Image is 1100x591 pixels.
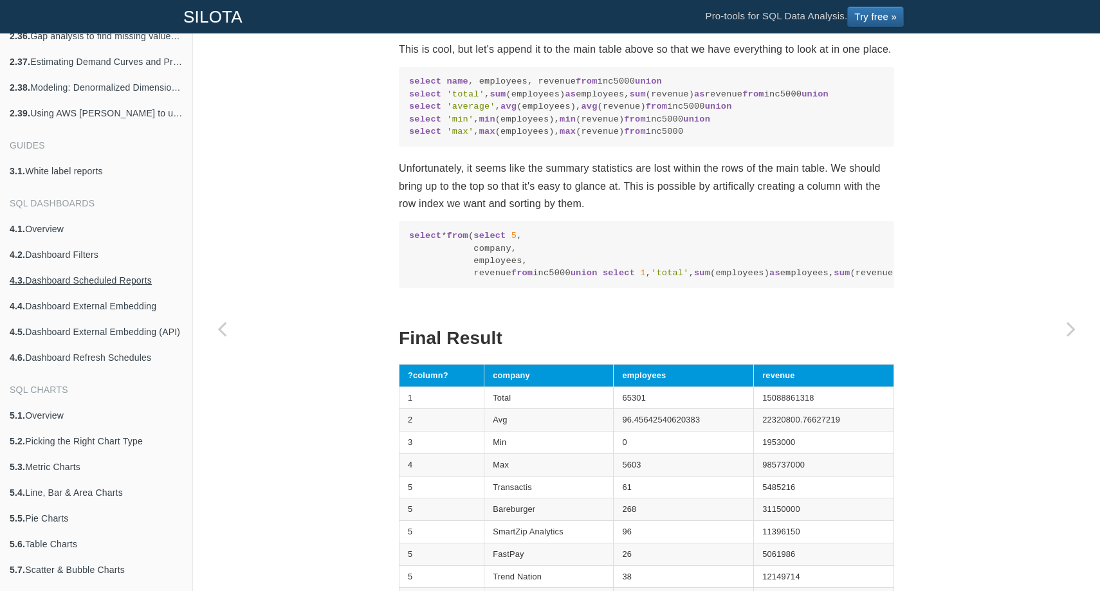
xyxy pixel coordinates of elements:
th: revenue [754,364,894,386]
span: union [683,114,710,124]
td: 5 [399,543,484,565]
span: as [565,89,576,99]
td: 5 [399,498,484,521]
span: 5 [511,231,517,241]
td: Bareburger [484,498,614,521]
td: FastPay [484,543,614,565]
b: 4.2. [10,250,25,260]
th: company [484,364,614,386]
td: Max [484,453,614,476]
span: from [624,114,645,124]
span: 'total' [651,268,689,278]
span: 'min' [447,114,474,124]
td: 61 [614,476,754,498]
td: Trend Nation [484,565,614,588]
span: from [576,77,597,86]
td: 2 [399,409,484,432]
span: union [802,89,829,99]
span: avg [581,102,597,111]
span: max [560,127,576,136]
b: 2.39. [10,108,30,118]
b: 3.1. [10,166,25,176]
a: Try free » [847,6,904,27]
a: Previous page: Calculating Percentage (%) of Total Sum [193,66,251,591]
td: 22320800.76627219 [754,409,894,432]
span: select [473,231,506,241]
td: 985737000 [754,453,894,476]
span: from [447,231,468,241]
td: 26 [614,543,754,565]
span: as [769,268,780,278]
td: 5061986 [754,543,894,565]
td: SmartZip Analytics [484,521,614,543]
td: 5 [399,521,484,543]
span: select [409,114,441,124]
b: 2.37. [10,57,30,67]
b: 4.1. [10,224,25,234]
span: from [624,127,645,136]
span: select [409,102,441,111]
span: select [409,77,441,86]
span: avg [500,102,517,111]
td: 268 [614,498,754,521]
span: from [511,268,533,278]
span: sum [834,268,850,278]
td: 1 [399,386,484,409]
span: 'total' [447,89,485,99]
span: union [705,102,732,111]
td: Min [484,432,614,454]
span: sum [490,89,506,99]
span: union [571,268,598,278]
td: 15088861318 [754,386,894,409]
span: 'max' [447,127,474,136]
b: 4.4. [10,301,25,311]
td: 5485216 [754,476,894,498]
span: min [479,114,495,124]
li: Pro-tools for SQL Data Analysis. [692,1,917,33]
span: select [603,268,635,278]
td: 96.45642540620383 [614,409,754,432]
span: union [635,77,662,86]
td: 12149714 [754,565,894,588]
td: 31150000 [754,498,894,521]
b: 5.3. [10,462,25,472]
span: from [646,102,667,111]
span: select [409,231,441,241]
td: Transactis [484,476,614,498]
p: This is cool, but let's append it to the main table above so that we have everything to look at i... [399,41,894,58]
b: 4.3. [10,275,25,286]
td: 5 [399,565,484,588]
th: ?column? [399,364,484,386]
b: 2.38. [10,82,30,93]
span: max [479,127,495,136]
span: 'average' [447,102,495,111]
b: 4.5. [10,327,25,337]
td: 3 [399,432,484,454]
span: name [447,77,468,86]
th: employees [614,364,754,386]
td: 5603 [614,453,754,476]
b: 5.5. [10,513,25,523]
span: select [409,127,441,136]
b: 4.6. [10,352,25,363]
b: 5.6. [10,539,25,549]
span: from [742,89,764,99]
td: 5 [399,476,484,498]
td: 0 [614,432,754,454]
code: , employees, revenue inc5000 , (employees) employees, (revenue) revenue inc5000 , (employees), (r... [409,75,884,138]
span: min [560,114,576,124]
p: Unfortunately, it seems like the summary statistics are lost within the rows of the main table. W... [399,159,894,212]
td: 38 [614,565,754,588]
td: 1953000 [754,432,894,454]
span: select [409,89,441,99]
td: 4 [399,453,484,476]
a: SILOTA [174,1,252,33]
td: 11396150 [754,521,894,543]
b: 2.36. [10,31,30,41]
td: Avg [484,409,614,432]
span: 1 [640,268,645,278]
h2: Final Result [399,329,894,349]
code: * ( , company, employees, revenue inc5000 , , (employees) employees, (revenue) revenue inc5000 , ... [409,230,884,280]
b: 5.4. [10,487,25,498]
b: 5.7. [10,565,25,575]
